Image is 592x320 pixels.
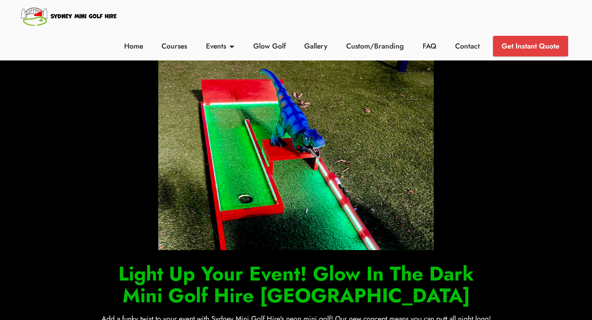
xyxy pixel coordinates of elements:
a: Home [122,41,145,51]
a: Custom/Branding [344,41,406,51]
a: FAQ [421,41,439,51]
img: Glow In the Dark Mini Golf Hire Sydney [158,53,434,250]
a: Courses [160,41,190,51]
a: Contact [453,41,482,51]
a: Events [204,41,237,51]
a: Glow Golf [251,41,288,51]
a: Gallery [302,41,330,51]
a: Get Instant Quote [493,36,568,56]
img: Sydney Mini Golf Hire [20,4,119,28]
strong: Light Up Your Event! Glow In The Dark Mini Golf Hire [GEOGRAPHIC_DATA] [118,260,474,310]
